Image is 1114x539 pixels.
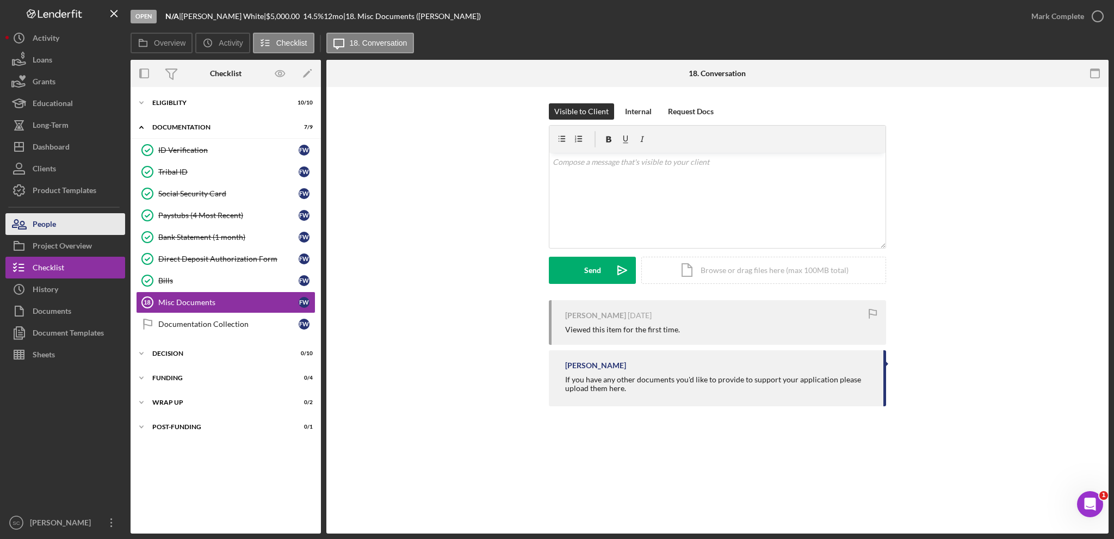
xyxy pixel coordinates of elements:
[299,210,310,221] div: F W
[5,322,125,344] a: Document Templates
[5,136,125,158] button: Dashboard
[293,100,313,106] div: 10 / 10
[136,205,315,226] a: Paystubs (4 Most Recent)FW
[1077,491,1103,517] iframe: Intercom live chat
[324,12,343,21] div: 12 mo
[1020,5,1109,27] button: Mark Complete
[5,257,125,278] button: Checklist
[5,49,125,71] button: Loans
[5,344,125,365] button: Sheets
[195,33,250,53] button: Activity
[5,71,125,92] button: Grants
[293,124,313,131] div: 7 / 9
[293,375,313,381] div: 0 / 4
[303,12,324,21] div: 14.5 %
[5,213,125,235] button: People
[5,27,125,49] button: Activity
[152,424,286,430] div: Post-Funding
[266,12,303,21] div: $5,000.00
[158,146,299,154] div: ID Verification
[5,300,125,322] a: Documents
[253,33,314,53] button: Checklist
[33,49,52,73] div: Loans
[1099,491,1108,500] span: 1
[628,311,652,320] time: 2025-08-16 20:08
[158,189,299,198] div: Social Security Card
[299,188,310,199] div: F W
[136,270,315,292] a: BillsFW
[625,103,652,120] div: Internal
[33,235,92,259] div: Project Overview
[5,114,125,136] button: Long-Term
[33,344,55,368] div: Sheets
[565,325,680,334] div: Viewed this item for the first time.
[158,320,299,329] div: Documentation Collection
[33,114,69,139] div: Long-Term
[144,299,150,306] tspan: 18
[158,298,299,307] div: Misc Documents
[33,71,55,95] div: Grants
[13,520,20,526] text: SC
[33,158,56,182] div: Clients
[584,257,601,284] div: Send
[210,69,242,78] div: Checklist
[663,103,719,120] button: Request Docs
[33,27,59,52] div: Activity
[1031,5,1084,27] div: Mark Complete
[165,11,179,21] b: N/A
[554,103,609,120] div: Visible to Client
[689,69,746,78] div: 18. Conversation
[219,39,243,47] label: Activity
[33,136,70,160] div: Dashboard
[136,226,315,248] a: Bank Statement (1 month)FW
[565,375,872,393] div: If you have any other documents you'd like to provide to support your application please upload t...
[299,145,310,156] div: F W
[136,313,315,335] a: Documentation CollectionFW
[326,33,414,53] button: 18. Conversation
[152,375,286,381] div: Funding
[299,253,310,264] div: F W
[350,39,407,47] label: 18. Conversation
[158,276,299,285] div: Bills
[33,300,71,325] div: Documents
[158,255,299,263] div: Direct Deposit Authorization Form
[33,322,104,346] div: Document Templates
[293,399,313,406] div: 0 / 2
[5,235,125,257] button: Project Overview
[33,278,58,303] div: History
[136,139,315,161] a: ID VerificationFW
[549,103,614,120] button: Visible to Client
[565,311,626,320] div: [PERSON_NAME]
[136,183,315,205] a: Social Security CardFW
[5,278,125,300] button: History
[565,361,626,370] div: [PERSON_NAME]
[33,92,73,117] div: Educational
[549,257,636,284] button: Send
[152,350,286,357] div: Decision
[299,166,310,177] div: F W
[5,92,125,114] a: Educational
[136,161,315,183] a: Tribal IDFW
[131,33,193,53] button: Overview
[33,257,64,281] div: Checklist
[5,179,125,201] button: Product Templates
[668,103,714,120] div: Request Docs
[299,232,310,243] div: F W
[33,179,96,204] div: Product Templates
[181,12,266,21] div: [PERSON_NAME] White |
[343,12,481,21] div: | 18. Misc Documents ([PERSON_NAME])
[5,158,125,179] button: Clients
[293,424,313,430] div: 0 / 1
[154,39,185,47] label: Overview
